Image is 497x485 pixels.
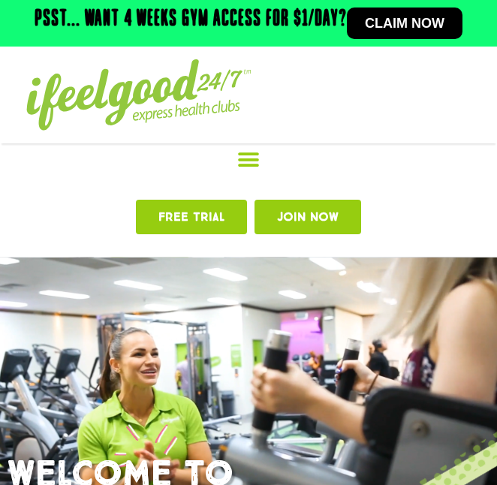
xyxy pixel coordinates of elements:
a: Join Now [255,200,361,234]
a: Free TRIAL [136,200,247,234]
span: Claim now [365,17,444,30]
a: Claim now [347,8,462,39]
h2: Psst... Want 4 weeks gym access for $1/day? [35,8,347,32]
span: Join Now [277,211,339,223]
span: Free TRIAL [158,211,224,223]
